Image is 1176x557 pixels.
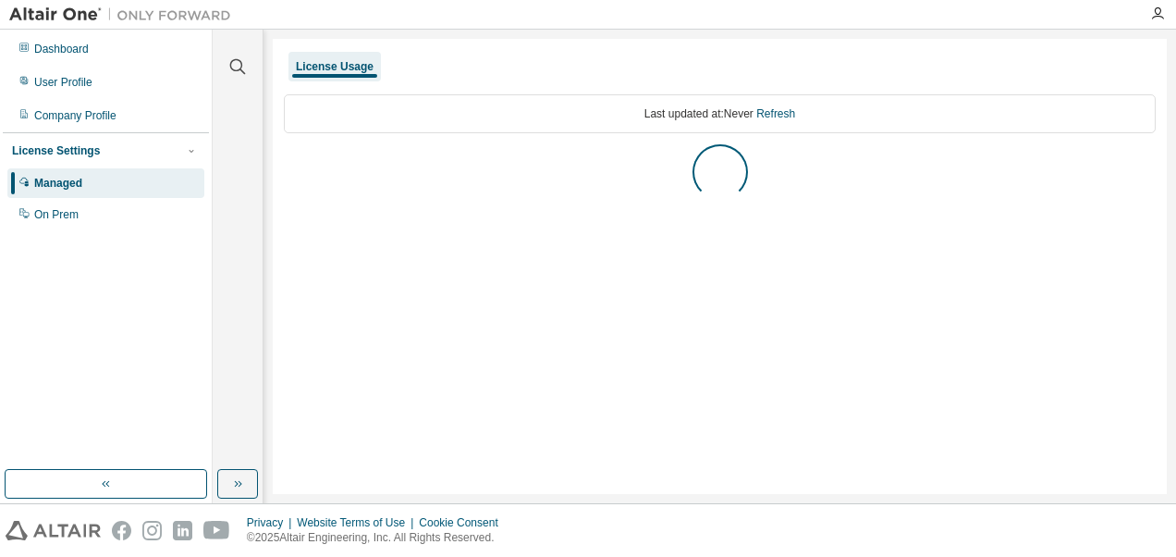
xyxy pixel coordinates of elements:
div: Dashboard [34,42,89,56]
img: instagram.svg [142,521,162,540]
div: Cookie Consent [419,515,508,530]
img: Altair One [9,6,240,24]
div: User Profile [34,75,92,90]
div: On Prem [34,207,79,222]
img: altair_logo.svg [6,521,101,540]
p: © 2025 Altair Engineering, Inc. All Rights Reserved. [247,530,509,546]
div: License Usage [296,59,374,74]
div: Privacy [247,515,297,530]
div: Last updated at: Never [284,94,1156,133]
img: facebook.svg [112,521,131,540]
div: License Settings [12,143,100,158]
div: Website Terms of Use [297,515,419,530]
div: Managed [34,176,82,191]
div: Company Profile [34,108,116,123]
img: youtube.svg [203,521,230,540]
a: Refresh [756,107,795,120]
img: linkedin.svg [173,521,192,540]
